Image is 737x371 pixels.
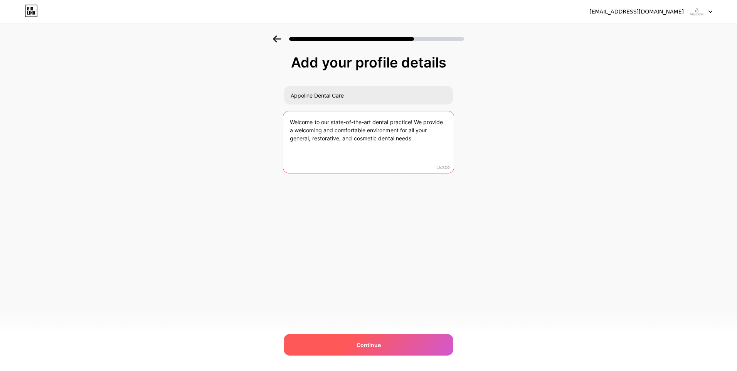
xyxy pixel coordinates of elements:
[690,4,704,19] img: appolinedentalcare
[589,8,684,16] div: [EMAIL_ADDRESS][DOMAIN_NAME]
[284,86,453,105] input: Your name
[288,55,449,70] div: Add your profile details
[437,165,450,170] span: 162/255
[357,341,381,349] span: Continue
